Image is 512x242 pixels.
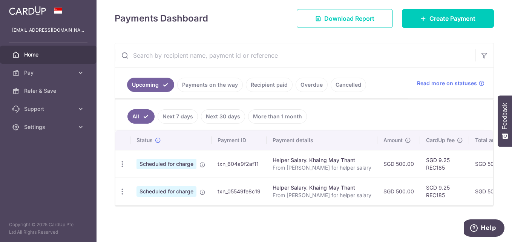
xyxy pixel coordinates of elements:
span: CardUp fee [426,136,455,144]
iframe: Opens a widget where you can find more information [464,219,504,238]
td: txn_604a9f2af11 [212,150,267,178]
span: Amount [383,136,403,144]
span: Refer & Save [24,87,74,95]
a: Upcoming [127,78,174,92]
span: Scheduled for charge [136,159,196,169]
span: Settings [24,123,74,131]
a: Cancelled [331,78,366,92]
a: Payments on the way [177,78,243,92]
span: Download Report [324,14,374,23]
a: Next 30 days [201,109,245,124]
span: Read more on statuses [417,80,477,87]
h4: Payments Dashboard [115,12,208,25]
p: [EMAIL_ADDRESS][DOMAIN_NAME] [12,26,84,34]
span: Create Payment [429,14,475,23]
th: Payment details [267,130,377,150]
a: Overdue [296,78,328,92]
span: Status [136,136,153,144]
span: Feedback [501,103,508,129]
input: Search by recipient name, payment id or reference [115,43,475,67]
a: Create Payment [402,9,494,28]
span: Home [24,51,74,58]
button: Feedback - Show survey [498,95,512,147]
td: txn_05549fe8c19 [212,178,267,205]
span: Pay [24,69,74,77]
p: From [PERSON_NAME] for helper salary [273,191,371,199]
span: Support [24,105,74,113]
span: Total amt. [475,136,500,144]
a: Download Report [297,9,393,28]
a: More than 1 month [248,109,307,124]
td: SGD 500.00 [377,178,420,205]
td: SGD 500.00 [377,150,420,178]
a: Recipient paid [246,78,293,92]
span: Scheduled for charge [136,186,196,197]
td: SGD 9.25 REC185 [420,150,469,178]
p: From [PERSON_NAME] for helper salary [273,164,371,172]
a: Read more on statuses [417,80,484,87]
div: Helper Salary. Khaing May Thant [273,184,371,191]
td: SGD 9.25 REC185 [420,178,469,205]
div: Helper Salary. Khaing May Thant [273,156,371,164]
img: CardUp [9,6,46,15]
a: Next 7 days [158,109,198,124]
th: Payment ID [212,130,267,150]
a: All [127,109,155,124]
